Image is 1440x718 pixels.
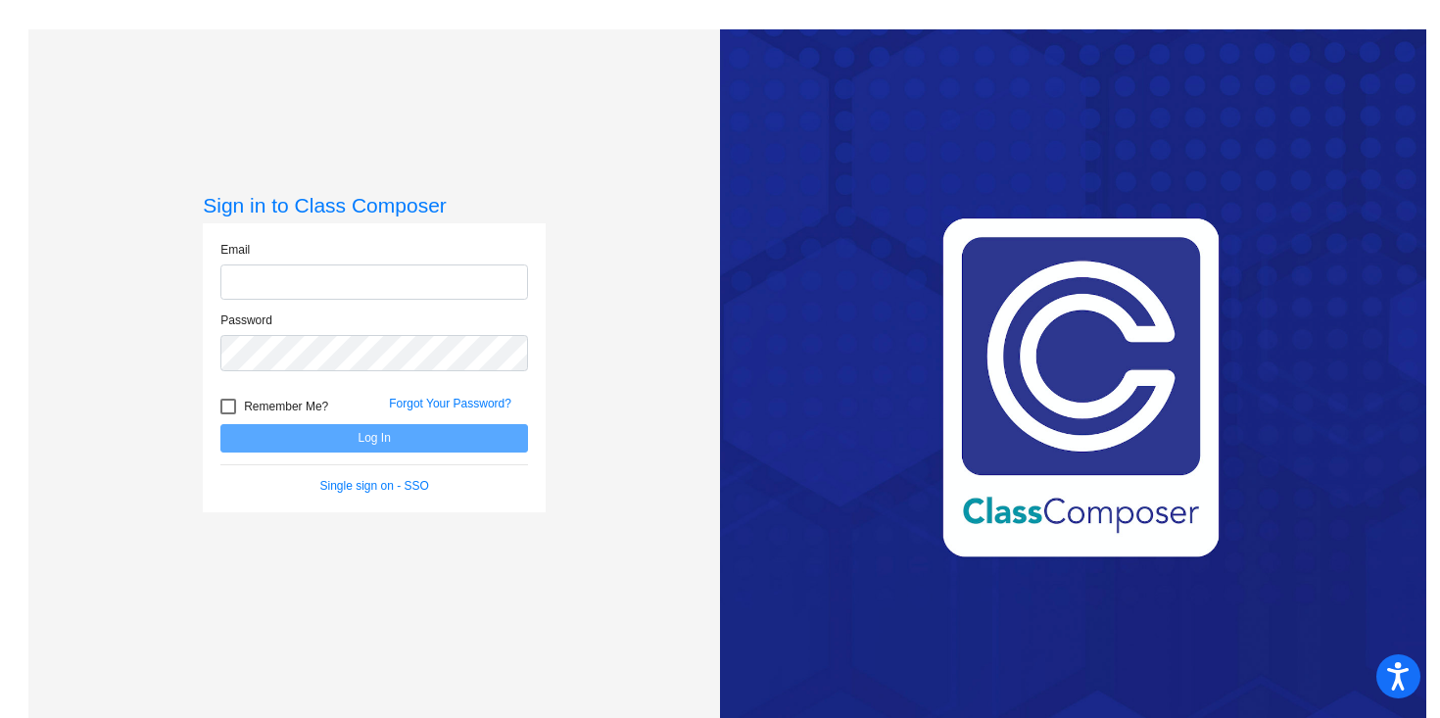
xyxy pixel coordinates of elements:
[244,395,328,418] span: Remember Me?
[320,479,429,493] a: Single sign on - SSO
[220,241,250,259] label: Email
[389,397,511,410] a: Forgot Your Password?
[203,193,546,217] h3: Sign in to Class Composer
[220,424,528,453] button: Log In
[220,311,272,329] label: Password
